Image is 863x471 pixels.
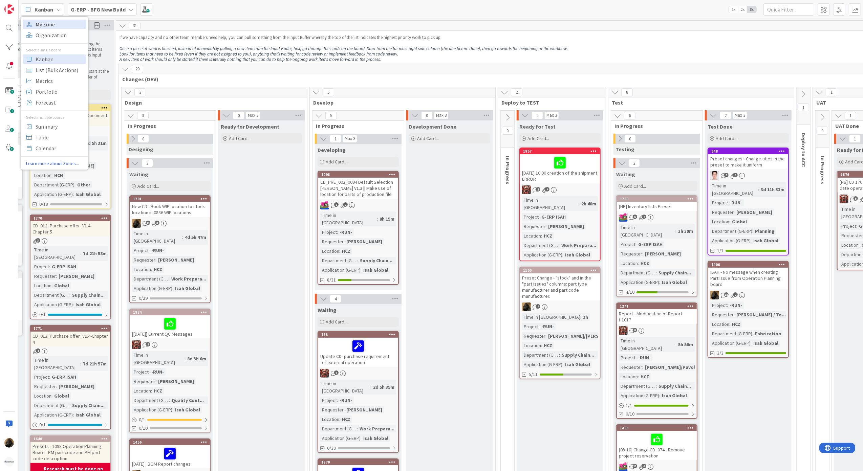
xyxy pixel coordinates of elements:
[619,213,628,222] img: JK
[616,171,635,178] span: Waiting
[362,266,390,274] div: Isah Global
[560,242,598,249] div: Work Prepara...
[800,133,807,167] span: Deploy to ACC
[4,438,14,448] img: ND
[619,241,635,248] div: Project
[708,291,788,299] div: ND
[318,201,398,209] div: JK
[330,135,341,143] span: 1
[710,171,719,180] img: ll
[21,47,88,53] div: Select a single board
[23,132,86,142] a: Table
[84,139,108,147] div: 8d 5h 31m
[536,187,540,192] span: 5
[75,181,92,188] div: Other
[36,97,84,107] span: Forecast
[546,223,586,230] div: [PERSON_NAME]
[708,123,733,130] span: Test Done
[30,436,110,442] div: 1640
[522,185,531,194] img: JK
[511,88,522,96] span: 2
[617,462,697,471] div: JK
[635,241,637,248] span: :
[73,190,74,198] span: :
[520,273,600,300] div: Preset Change - "stock" and in the "part issues" columns: part type manufacturer and part code ma...
[819,156,826,184] span: In Progress
[33,190,73,198] div: Application (G-ERP)
[539,213,540,221] span: :
[720,111,731,119] span: 2
[120,57,381,62] em: A new item of work should only be started if there is literally nothing that you can do to help t...
[132,266,151,273] div: Location
[727,199,728,206] span: :
[130,202,210,217] div: New CD - Book WIP location to stock location in 0836 WIP locations
[628,159,640,167] span: 3
[320,228,337,236] div: Project
[504,156,511,184] span: In Progress
[617,196,697,211] div: 1750[NB] Inventory lists Preset
[33,181,74,188] div: Department (G-ERP)
[763,3,814,16] input: Quick Filter...
[23,54,86,64] a: Kanban
[624,135,636,143] span: 0
[320,211,377,226] div: Time in [GEOGRAPHIC_DATA]
[619,278,659,286] div: Application (G-ERP)
[580,200,598,207] div: 2h 48m
[133,197,210,201] div: 1701
[659,278,660,286] span: :
[71,6,126,13] b: G-ERP - BFG New Build
[120,51,398,57] em: Look for items that need to be fixed (even if they are not assigned to you), anything that’s wait...
[751,237,752,244] span: :
[74,190,102,198] div: Isah Global
[23,65,86,74] a: List (Bulk Actions)
[520,148,600,154] div: 1957
[152,266,164,273] div: HCZ
[35,5,53,14] span: Kanban
[840,241,859,249] div: Location
[710,227,752,235] div: Department (G-ERP)
[617,425,697,460] div: 1453[08-10] Change CD_074 - Remove project reservation
[33,282,51,289] div: Location
[633,215,637,219] span: 6
[522,251,562,259] div: Application (G-ERP)
[320,369,329,378] img: JK
[840,195,848,203] img: JK
[51,282,52,289] span: :
[221,123,279,130] span: Ready for Development
[56,272,57,280] span: :
[321,172,398,177] div: 1098
[36,19,84,29] span: My Zone
[318,369,398,378] div: JK
[520,148,600,183] div: 1957[DATE] 10:00 creation of the shipment ERROR
[132,247,149,254] div: Project
[733,173,738,177] span: 1
[716,135,737,141] span: Add Card...
[130,439,210,445] div: 1456
[30,215,110,236] div: 1770CD_012_Purchase offer_V1.4- Chapter 5
[614,122,694,129] span: In Progress
[30,215,110,221] div: 1770
[33,172,51,179] div: Location
[323,88,334,96] span: 5
[318,459,398,465] div: 1870
[624,183,646,189] span: Add Card...
[735,114,745,117] div: Max 3
[845,112,856,120] span: 1
[710,199,727,206] div: Project
[30,310,110,319] div: 0/1
[854,196,858,201] span: 5
[320,266,361,274] div: Application (G-ERP)
[120,46,568,51] em: Once a piece of work is finished, instead of immediately pulling a new item from the Input Buffer...
[345,137,355,140] div: Max 3
[710,237,751,244] div: Application (G-ERP)
[344,238,345,245] span: :
[747,6,756,13] span: 3x
[81,250,108,257] div: 7d 21h 58m
[840,222,856,230] div: Project
[229,135,251,141] span: Add Card...
[327,276,336,284] span: 8/31
[334,202,339,207] span: 8
[132,230,182,245] div: Time in [GEOGRAPHIC_DATA]
[130,416,210,424] div: 0/1
[501,99,597,106] span: Deploy to TEST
